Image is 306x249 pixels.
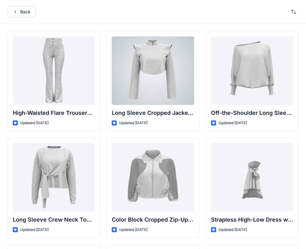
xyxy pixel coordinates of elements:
[119,227,148,233] p: Updated [DATE]
[20,120,49,126] p: Updated [DATE]
[211,109,293,117] p: Off-the-Shoulder Long Sleeve Top
[112,143,194,212] a: Color Block Cropped Zip-Up Jacket with Sheer Sleeves
[112,36,194,105] a: Long Sleeve Cropped Jacket with Mandarin Collar and Shoulder Detail
[7,6,36,17] button: Back
[20,227,49,233] p: Updated [DATE]
[13,215,95,224] p: Long Sleeve Crew Neck Top with Asymmetrical Tie Detail
[13,36,95,105] a: High-Waisted Flare Trousers with Button Detail
[211,36,293,105] a: Off-the-Shoulder Long Sleeve Top
[112,215,194,224] p: Color Block Cropped Zip-Up Jacket with Sheer Sleeves
[112,109,194,117] p: Long Sleeve Cropped Jacket with Mandarin Collar and Shoulder Detail
[219,227,247,233] p: Updated [DATE]
[13,143,95,212] a: Long Sleeve Crew Neck Top with Asymmetrical Tie Detail
[211,215,293,224] p: Strapless High-Low Dress with Side Bow Detail
[119,120,148,126] p: Updated [DATE]
[219,120,247,126] p: Updated [DATE]
[211,143,293,212] a: Strapless High-Low Dress with Side Bow Detail
[13,109,95,117] p: High-Waisted Flare Trousers with Button Detail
